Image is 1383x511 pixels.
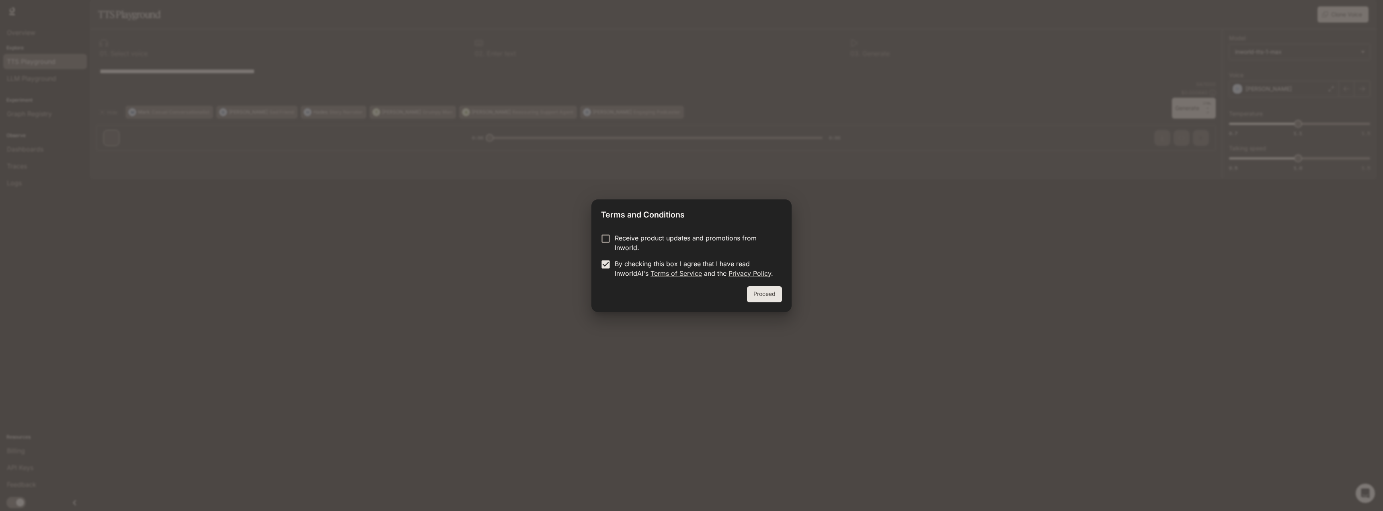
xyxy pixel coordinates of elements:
p: Receive product updates and promotions from Inworld. [615,233,776,252]
h2: Terms and Conditions [591,199,792,227]
a: Privacy Policy [728,269,771,277]
p: By checking this box I agree that I have read InworldAI's and the . [615,259,776,278]
button: Proceed [747,286,782,302]
a: Terms of Service [650,269,702,277]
